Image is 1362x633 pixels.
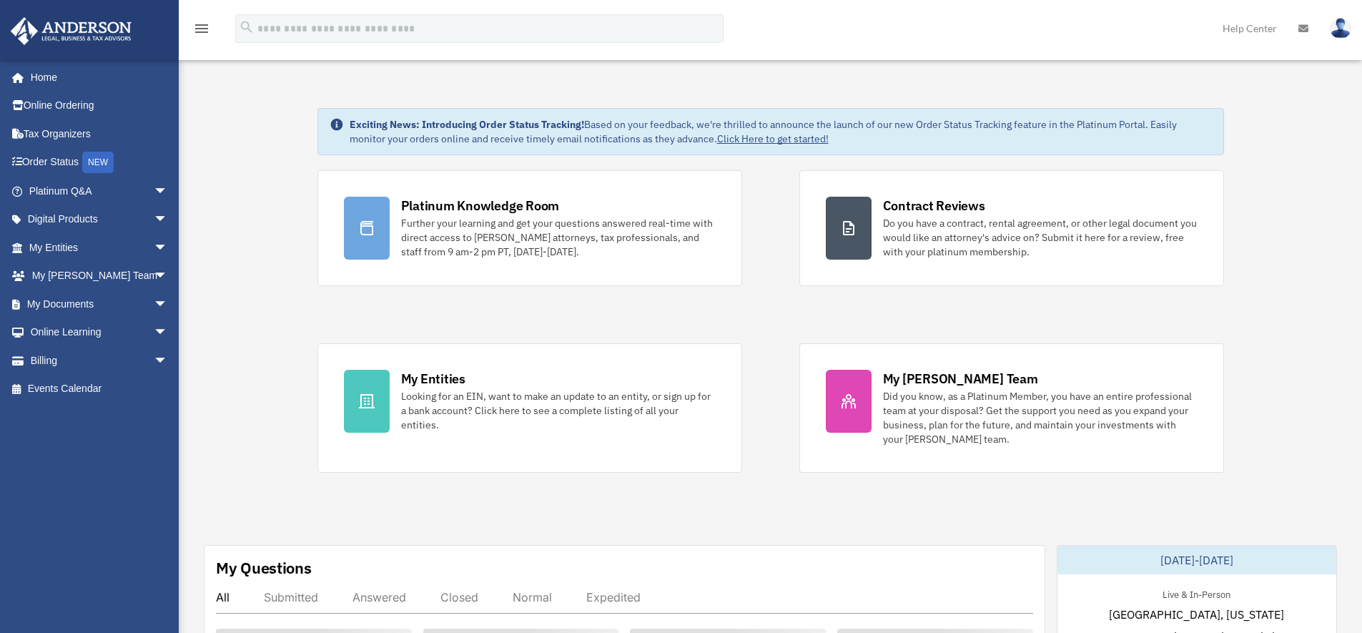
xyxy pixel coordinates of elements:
[883,197,985,215] div: Contract Reviews
[154,205,182,235] span: arrow_drop_down
[513,590,552,604] div: Normal
[10,346,189,375] a: Billingarrow_drop_down
[883,216,1198,259] div: Do you have a contract, rental agreement, or other legal document you would like an attorney's ad...
[440,590,478,604] div: Closed
[239,19,255,35] i: search
[352,590,406,604] div: Answered
[1151,586,1242,601] div: Live & In-Person
[883,370,1038,388] div: My [PERSON_NAME] Team
[10,262,189,290] a: My [PERSON_NAME] Teamarrow_drop_down
[154,290,182,319] span: arrow_drop_down
[883,389,1198,446] div: Did you know, as a Platinum Member, you have an entire professional team at your disposal? Get th...
[10,233,189,262] a: My Entitiesarrow_drop_down
[401,197,560,215] div: Platinum Knowledge Room
[10,205,189,234] a: Digital Productsarrow_drop_down
[317,343,742,473] a: My Entities Looking for an EIN, want to make an update to an entity, or sign up for a bank accoun...
[154,346,182,376] span: arrow_drop_down
[154,177,182,206] span: arrow_drop_down
[193,20,210,37] i: menu
[82,152,114,173] div: NEW
[216,557,312,579] div: My Questions
[6,17,136,45] img: Anderson Advisors Platinum Portal
[799,343,1224,473] a: My [PERSON_NAME] Team Did you know, as a Platinum Member, you have an entire professional team at...
[10,290,189,318] a: My Documentsarrow_drop_down
[10,92,189,120] a: Online Ordering
[799,170,1224,286] a: Contract Reviews Do you have a contract, rental agreement, or other legal document you would like...
[350,117,1212,146] div: Based on your feedback, we're thrilled to announce the launch of our new Order Status Tracking fe...
[264,590,318,604] div: Submitted
[401,389,716,432] div: Looking for an EIN, want to make an update to an entity, or sign up for a bank account? Click her...
[1057,546,1336,574] div: [DATE]-[DATE]
[10,148,189,177] a: Order StatusNEW
[717,132,829,145] a: Click Here to get started!
[10,375,189,403] a: Events Calendar
[1109,606,1284,623] span: [GEOGRAPHIC_DATA], [US_STATE]
[10,177,189,205] a: Platinum Q&Aarrow_drop_down
[401,216,716,259] div: Further your learning and get your questions answered real-time with direct access to [PERSON_NAM...
[193,25,210,37] a: menu
[154,318,182,348] span: arrow_drop_down
[10,119,189,148] a: Tax Organizers
[154,262,182,291] span: arrow_drop_down
[1330,18,1351,39] img: User Pic
[350,118,584,131] strong: Exciting News: Introducing Order Status Tracking!
[10,63,182,92] a: Home
[401,370,465,388] div: My Entities
[216,590,230,604] div: All
[317,170,742,286] a: Platinum Knowledge Room Further your learning and get your questions answered real-time with dire...
[586,590,641,604] div: Expedited
[154,233,182,262] span: arrow_drop_down
[10,318,189,347] a: Online Learningarrow_drop_down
